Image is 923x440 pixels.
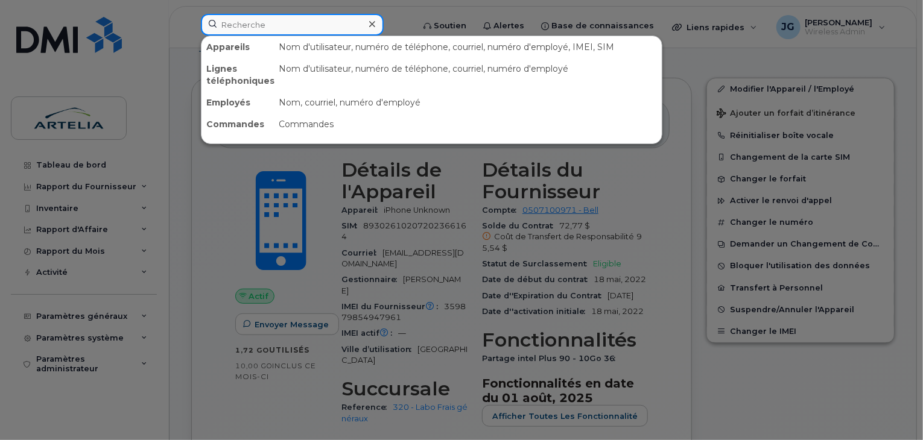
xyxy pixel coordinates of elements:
[274,113,662,135] div: Commandes
[201,14,384,36] input: Recherche
[201,58,274,92] div: Lignes téléphoniques
[201,36,274,58] div: Appareils
[201,113,274,135] div: Commandes
[201,92,274,113] div: Employés
[274,36,662,58] div: Nom d'utilisateur, numéro de téléphone, courriel, numéro d'employé, IMEI, SIM
[274,58,662,92] div: Nom d'utilisateur, numéro de téléphone, courriel, numéro d'employé
[274,92,662,113] div: Nom, courriel, numéro d'employé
